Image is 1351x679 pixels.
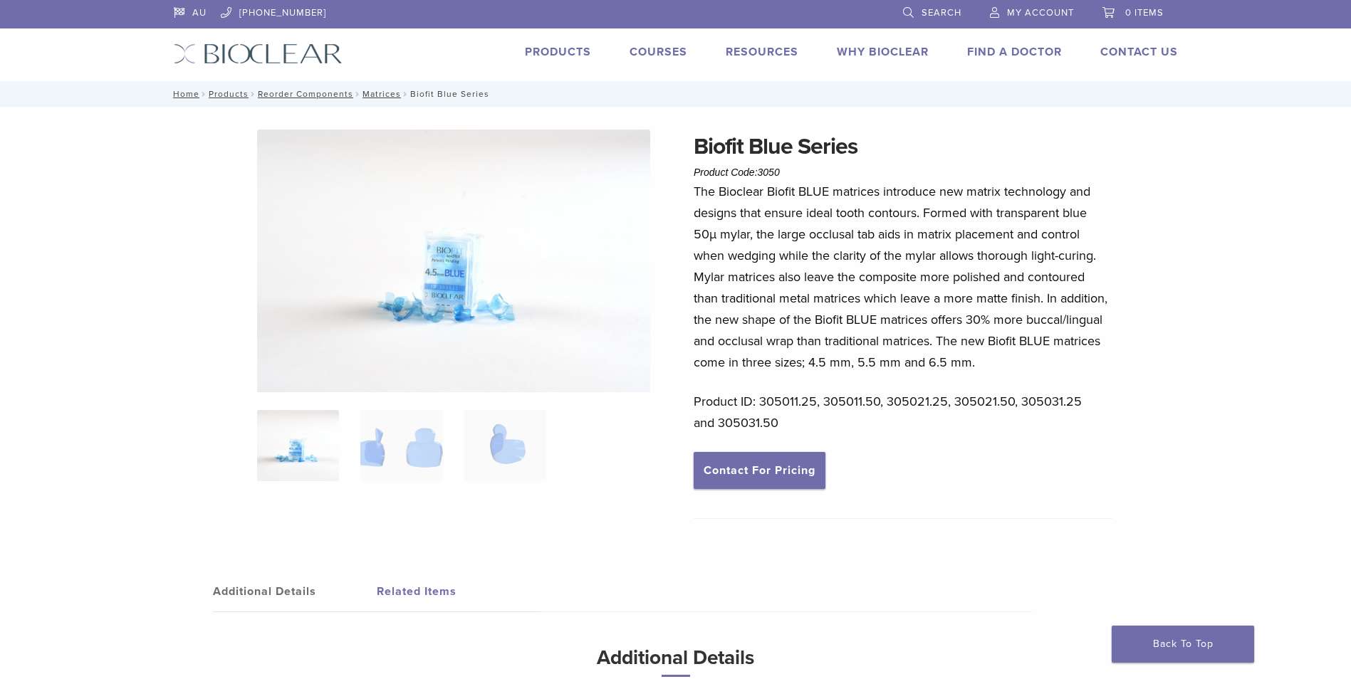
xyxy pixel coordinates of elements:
[694,181,1112,373] p: The Bioclear Biofit BLUE matrices introduce new matrix technology and designs that ensure ideal t...
[377,572,541,611] a: Related Items
[209,89,249,99] a: Products
[258,89,353,99] a: Reorder Components
[360,410,442,481] img: Biofit Blue Series - Image 2
[257,130,650,392] img: Posterior Biofit BLUE Series Matrices-2
[174,43,343,64] img: Bioclear
[1007,7,1074,19] span: My Account
[249,90,258,98] span: /
[362,89,401,99] a: Matrices
[922,7,961,19] span: Search
[630,45,687,59] a: Courses
[169,89,199,99] a: Home
[694,452,825,489] a: Contact For Pricing
[694,130,1112,164] h1: Biofit Blue Series
[401,90,410,98] span: /
[967,45,1062,59] a: Find A Doctor
[1100,45,1178,59] a: Contact Us
[694,167,780,178] span: Product Code:
[758,167,780,178] span: 3050
[464,410,546,481] img: Biofit Blue Series - Image 3
[1125,7,1164,19] span: 0 items
[163,81,1189,107] nav: Biofit Blue Series
[525,45,591,59] a: Products
[213,572,377,611] a: Additional Details
[353,90,362,98] span: /
[837,45,929,59] a: Why Bioclear
[199,90,209,98] span: /
[1112,626,1254,663] a: Back To Top
[257,410,339,481] img: Posterior-Biofit-BLUE-Series-Matrices-2-324x324.jpg
[726,45,798,59] a: Resources
[694,391,1112,433] p: Product ID: 305011.25, 305011.50, 305021.25, 305021.50, 305031.25 and 305031.50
